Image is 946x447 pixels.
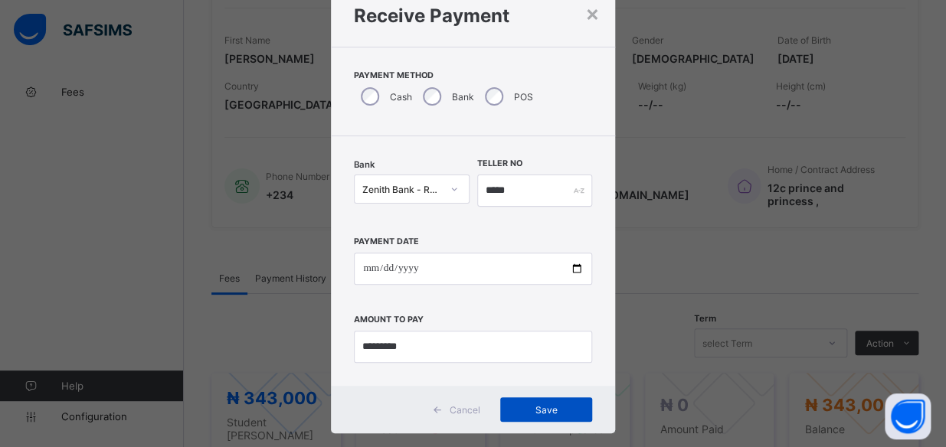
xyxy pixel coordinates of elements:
span: Bank [354,159,375,170]
button: Open asap [885,393,931,439]
div: Zenith Bank - REDEEMER TEAP INTERNATIONAL SCHOOL LTD [362,184,440,195]
label: Payment Date [354,237,419,246]
span: Save [512,404,581,416]
label: POS [514,91,533,103]
span: Payment Method [354,70,592,80]
label: Teller No [477,158,522,168]
h1: Receive Payment [354,5,592,27]
label: Cash [390,91,412,103]
label: Amount to pay [354,315,424,325]
label: Bank [452,91,474,103]
span: Cancel [450,404,480,416]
